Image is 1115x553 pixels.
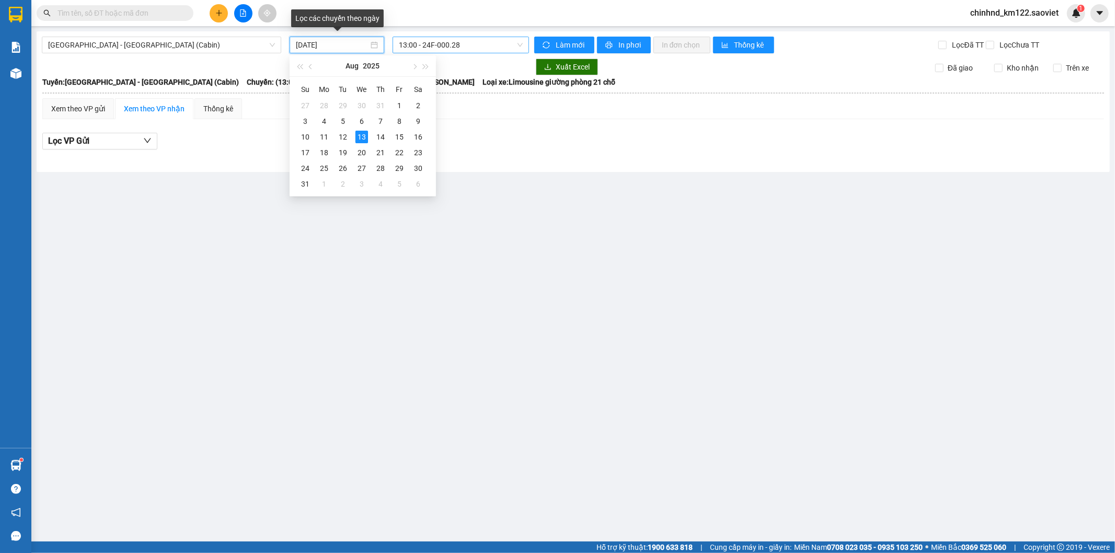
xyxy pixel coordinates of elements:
td: 2025-08-28 [371,160,390,176]
th: Mo [315,81,334,98]
div: 28 [374,162,387,175]
div: Xem theo VP nhận [124,103,185,114]
img: logo-vxr [9,7,22,22]
div: 22 [393,146,406,159]
button: syncLàm mới [534,37,594,53]
img: solution-icon [10,42,21,53]
span: plus [215,9,223,17]
td: 2025-08-29 [390,160,409,176]
td: 2025-08-05 [334,113,352,129]
span: Lọc Đã TT [948,39,985,51]
span: Trên xe [1062,62,1093,74]
td: 2025-08-06 [352,113,371,129]
span: Hà Nội - Lào Cai (Cabin) [48,37,275,53]
div: 31 [299,178,312,190]
div: 1 [393,99,406,112]
td: 2025-08-18 [315,145,334,160]
div: 4 [318,115,330,128]
td: 2025-09-06 [409,176,428,192]
span: Lọc Chưa TT [996,39,1041,51]
div: 11 [318,131,330,143]
div: Thống kê [203,103,233,114]
div: 4 [374,178,387,190]
div: 7 [374,115,387,128]
div: 2 [412,99,424,112]
th: Th [371,81,390,98]
td: 2025-07-30 [352,98,371,113]
div: 29 [337,99,349,112]
td: 2025-09-05 [390,176,409,192]
span: Cung cấp máy in - giấy in: [710,542,791,553]
div: 16 [412,131,424,143]
div: 29 [393,162,406,175]
td: 2025-09-03 [352,176,371,192]
div: 17 [299,146,312,159]
span: 13:00 - 24F-000.28 [399,37,522,53]
div: 3 [299,115,312,128]
td: 2025-08-15 [390,129,409,145]
button: bar-chartThống kê [713,37,774,53]
span: down [143,136,152,145]
strong: 1900 633 818 [648,543,693,551]
sup: 1 [20,458,23,462]
span: search [43,9,51,17]
td: 2025-08-07 [371,113,390,129]
td: 2025-08-16 [409,129,428,145]
div: 12 [337,131,349,143]
td: 2025-08-14 [371,129,390,145]
td: 2025-08-24 [296,160,315,176]
button: aim [258,4,277,22]
td: 2025-08-11 [315,129,334,145]
span: chinhnd_km122.saoviet [962,6,1067,19]
button: file-add [234,4,252,22]
td: 2025-08-08 [390,113,409,129]
span: bar-chart [721,41,730,50]
td: 2025-08-19 [334,145,352,160]
div: 28 [318,99,330,112]
span: message [11,531,21,541]
button: Aug [346,55,359,76]
th: Sa [409,81,428,98]
span: sync [543,41,551,50]
div: 30 [412,162,424,175]
div: 19 [337,146,349,159]
span: Miền Nam [794,542,923,553]
strong: 0708 023 035 - 0935 103 250 [827,543,923,551]
span: ⚪️ [925,545,928,549]
div: 10 [299,131,312,143]
td: 2025-08-17 [296,145,315,160]
div: 31 [374,99,387,112]
span: | [1014,542,1016,553]
button: caret-down [1090,4,1109,22]
span: Kho nhận [1003,62,1043,74]
button: downloadXuất Excel [536,59,598,75]
span: | [700,542,702,553]
div: 21 [374,146,387,159]
td: 2025-09-02 [334,176,352,192]
td: 2025-08-27 [352,160,371,176]
td: 2025-07-28 [315,98,334,113]
td: 2025-07-27 [296,98,315,113]
div: 9 [412,115,424,128]
div: 18 [318,146,330,159]
button: 2025 [363,55,380,76]
span: In phơi [618,39,642,51]
div: 26 [337,162,349,175]
div: 27 [299,99,312,112]
div: 20 [355,146,368,159]
span: copyright [1057,544,1064,551]
td: 2025-08-10 [296,129,315,145]
button: printerIn phơi [597,37,651,53]
span: file-add [239,9,247,17]
td: 2025-08-23 [409,145,428,160]
td: 2025-08-22 [390,145,409,160]
td: 2025-08-25 [315,160,334,176]
th: We [352,81,371,98]
span: Đã giao [944,62,977,74]
td: 2025-08-31 [296,176,315,192]
b: Tuyến: [GEOGRAPHIC_DATA] - [GEOGRAPHIC_DATA] (Cabin) [42,78,239,86]
td: 2025-08-26 [334,160,352,176]
div: Xem theo VP gửi [51,103,105,114]
td: 2025-08-21 [371,145,390,160]
div: 6 [412,178,424,190]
